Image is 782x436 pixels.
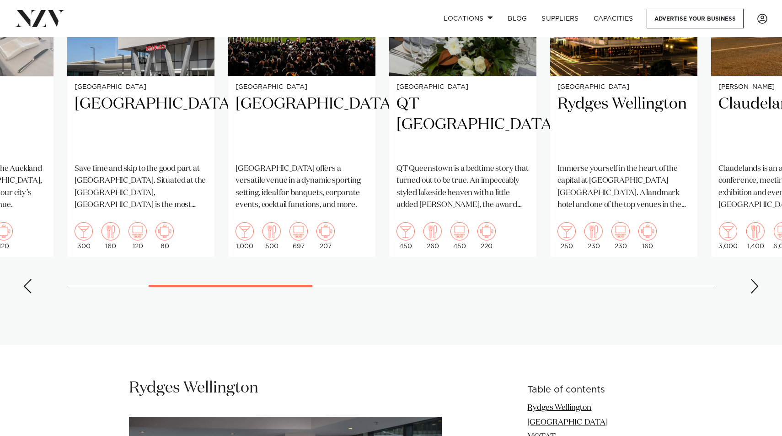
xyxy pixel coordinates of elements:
img: meeting.png [477,222,496,240]
h2: [GEOGRAPHIC_DATA] [236,94,368,156]
small: [GEOGRAPHIC_DATA] [75,84,207,91]
h6: Table of contents [527,385,653,395]
div: 1,000 [236,222,254,250]
a: BLOG [500,9,534,28]
div: 450 [450,222,469,250]
img: cocktail.png [557,222,576,240]
p: QT Queenstown is a bedtime story that turned out to be true. An impeccably styled lakeside heaven... [396,163,529,211]
img: theatre.png [129,222,147,240]
div: 250 [557,222,576,250]
small: [GEOGRAPHIC_DATA] [236,84,368,91]
div: 230 [611,222,630,250]
img: meeting.png [155,222,174,240]
small: [GEOGRAPHIC_DATA] [396,84,529,91]
div: 80 [155,222,174,250]
div: 160 [102,222,120,250]
img: meeting.png [638,222,657,240]
h2: Rydges Wellington [129,378,442,398]
div: 300 [75,222,93,250]
img: cocktail.png [719,222,737,240]
a: Rydges Wellington [527,404,591,412]
div: 230 [584,222,603,250]
h2: QT [GEOGRAPHIC_DATA] [396,94,529,156]
small: [GEOGRAPHIC_DATA] [557,84,690,91]
h2: Rydges Wellington [557,94,690,156]
h2: [GEOGRAPHIC_DATA] [75,94,207,156]
img: nzv-logo.png [15,10,64,27]
img: cocktail.png [75,222,93,240]
img: dining.png [746,222,765,240]
p: Save time and skip to the good part at [GEOGRAPHIC_DATA]. Situated at the [GEOGRAPHIC_DATA], [GEO... [75,163,207,211]
img: dining.png [423,222,442,240]
a: Capacities [586,9,641,28]
div: 160 [638,222,657,250]
img: dining.png [102,222,120,240]
img: meeting.png [316,222,335,240]
div: 500 [262,222,281,250]
img: cocktail.png [396,222,415,240]
img: theatre.png [289,222,308,240]
div: 207 [316,222,335,250]
div: 3,000 [718,222,738,250]
img: cocktail.png [236,222,254,240]
a: Locations [436,9,500,28]
img: dining.png [584,222,603,240]
p: Immerse yourself in the heart of the capital at [GEOGRAPHIC_DATA] [GEOGRAPHIC_DATA]. A landmark h... [557,163,690,211]
a: [GEOGRAPHIC_DATA] [527,419,608,426]
p: [GEOGRAPHIC_DATA] offers a versatile venue in a dynamic sporting setting, ideal for banquets, cor... [236,163,368,211]
a: SUPPLIERS [534,9,586,28]
div: 450 [396,222,415,250]
img: dining.png [262,222,281,240]
div: 260 [423,222,442,250]
div: 697 [289,222,308,250]
a: Advertise your business [647,9,744,28]
div: 220 [477,222,496,250]
img: theatre.png [450,222,469,240]
div: 120 [129,222,147,250]
img: theatre.png [611,222,630,240]
div: 1,400 [746,222,765,250]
